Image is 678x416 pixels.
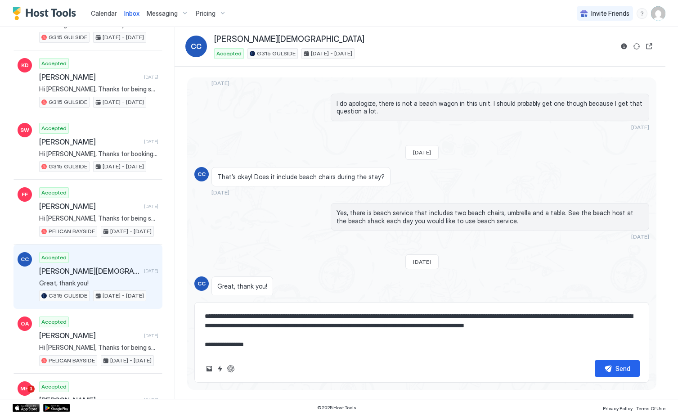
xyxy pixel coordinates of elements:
[619,41,629,52] button: Reservation information
[91,9,117,17] span: Calendar
[39,214,158,222] span: Hi [PERSON_NAME], Thanks for being such a great guest, we left you a 5-star review and if you enj...
[214,34,364,45] span: [PERSON_NAME][DEMOGRAPHIC_DATA]
[204,363,215,374] button: Upload image
[196,9,216,18] span: Pricing
[39,137,140,146] span: [PERSON_NAME]
[41,189,67,197] span: Accepted
[631,41,642,52] button: Sync reservation
[217,282,267,290] span: Great, thank you!
[215,363,225,374] button: Quick reply
[637,8,647,19] div: menu
[603,403,633,412] a: Privacy Policy
[22,190,28,199] span: FF
[311,50,352,58] span: [DATE] - [DATE]
[41,59,67,68] span: Accepted
[103,163,144,171] span: [DATE] - [DATE]
[39,344,158,352] span: Hi [PERSON_NAME], Thanks for being such a great guest, we left you a 5-star review and if you enj...
[13,7,80,20] a: Host Tools Logo
[41,318,67,326] span: Accepted
[651,6,665,21] div: User profile
[49,33,87,41] span: G315 GULSIDE
[13,404,40,412] a: App Store
[216,50,242,58] span: Accepted
[103,98,144,106] span: [DATE] - [DATE]
[41,383,67,391] span: Accepted
[43,404,70,412] a: Google Play Store
[631,233,649,240] span: [DATE]
[124,9,139,17] span: Inbox
[144,268,158,274] span: [DATE]
[41,253,67,262] span: Accepted
[103,33,144,41] span: [DATE] - [DATE]
[103,292,144,300] span: [DATE] - [DATE]
[198,170,206,178] span: CC
[413,258,431,265] span: [DATE]
[110,357,152,365] span: [DATE] - [DATE]
[21,61,29,69] span: KD
[257,50,296,58] span: G315 GULSIDE
[39,267,140,276] span: [PERSON_NAME][DEMOGRAPHIC_DATA]
[39,150,158,158] span: Hi [PERSON_NAME], Thanks for booking our place. I'll send you more details including check-in ins...
[615,364,630,373] div: Send
[144,139,158,145] span: [DATE]
[9,385,31,407] iframe: Intercom live chat
[39,72,140,81] span: [PERSON_NAME]
[20,384,29,393] span: MH
[191,41,202,52] span: CC
[49,98,87,106] span: G315 GULSIDE
[21,320,29,328] span: OA
[110,227,152,235] span: [DATE] - [DATE]
[49,292,87,300] span: G315 GULSIDE
[591,9,629,18] span: Invite Friends
[49,163,87,171] span: G315 GULSIDE
[20,126,29,134] span: SW
[211,80,229,86] span: [DATE]
[39,85,158,93] span: Hi [PERSON_NAME], Thanks for being such a great guest. We left you a 5-star review and if you enj...
[144,333,158,339] span: [DATE]
[644,41,655,52] button: Open reservation
[603,406,633,411] span: Privacy Policy
[631,124,649,131] span: [DATE]
[636,406,665,411] span: Terms Of Use
[144,74,158,80] span: [DATE]
[413,149,431,156] span: [DATE]
[39,396,140,405] span: [PERSON_NAME]
[337,209,643,225] span: Yes, there is beach service that includes two beach chairs, umbrella and a table. See the beach h...
[41,124,67,132] span: Accepted
[636,403,665,412] a: Terms Of Use
[144,397,158,403] span: [DATE]
[39,202,140,211] span: [PERSON_NAME]
[39,331,140,340] span: [PERSON_NAME]
[595,360,640,377] button: Send
[198,280,206,288] span: CC
[337,99,643,115] span: I do apologize, there is not a beach wagon in this unit. I should probably get one though because...
[49,357,95,365] span: PELICAN BAYSIDE
[144,203,158,209] span: [DATE]
[124,9,139,18] a: Inbox
[21,255,29,263] span: CC
[91,9,117,18] a: Calendar
[217,173,385,181] span: That’s okay! Does it include beach chairs during the stay?
[317,405,356,411] span: © 2025 Host Tools
[39,279,158,287] span: Great, thank you!
[147,9,178,18] span: Messaging
[49,227,95,235] span: PELICAN BAYSIDE
[211,189,229,196] span: [DATE]
[27,385,35,393] span: 1
[225,363,236,374] button: ChatGPT Auto Reply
